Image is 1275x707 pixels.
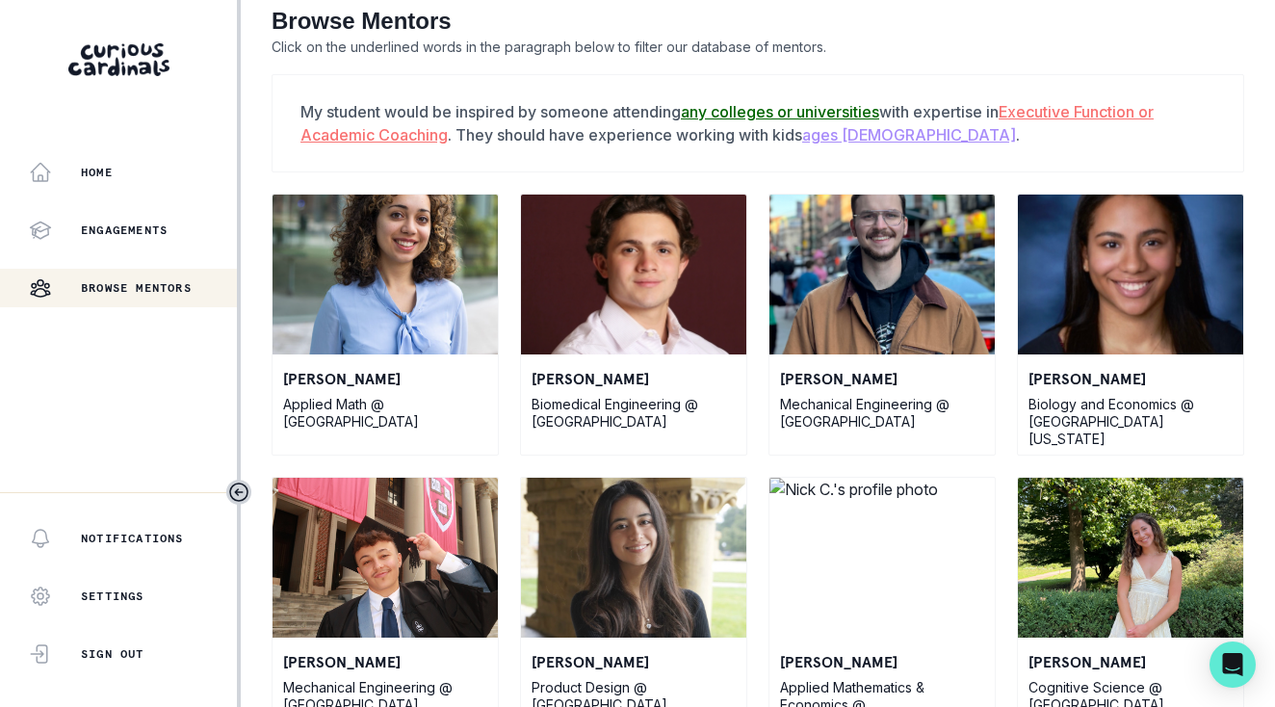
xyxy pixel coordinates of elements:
[81,589,144,604] p: Settings
[81,165,113,180] p: Home
[532,650,736,673] p: [PERSON_NAME]
[68,43,169,76] img: Curious Cardinals Logo
[272,36,1244,59] p: Click on the underlined words in the paragraph below to filter our database of mentors.
[81,531,184,546] p: Notifications
[769,195,995,354] img: Dylan S.'s profile photo
[273,478,498,638] img: Adrian B.'s profile photo
[1018,478,1243,638] img: Sydney W.'s profile photo
[81,646,144,662] p: Sign Out
[768,194,996,456] a: Dylan S.'s profile photo[PERSON_NAME]Mechanical Engineering @ [GEOGRAPHIC_DATA]
[1017,194,1244,456] a: Anna A.'s profile photo[PERSON_NAME]Biology and Economics @ [GEOGRAPHIC_DATA][US_STATE]
[681,102,879,121] u: any colleges or universities
[300,102,1154,144] u: Executive Function or Academic Coaching
[283,650,487,673] p: [PERSON_NAME]
[272,194,499,456] a: Victoria D.'s profile photo[PERSON_NAME]Applied Math @ [GEOGRAPHIC_DATA]
[81,280,192,296] p: Browse Mentors
[780,367,984,390] p: [PERSON_NAME]
[780,396,984,431] p: Mechanical Engineering @ [GEOGRAPHIC_DATA]
[780,650,984,673] p: [PERSON_NAME]
[1028,396,1233,448] p: Biology and Economics @ [GEOGRAPHIC_DATA][US_STATE]
[1210,642,1256,688] div: Open Intercom Messenger
[81,223,168,238] p: Engagements
[769,478,995,638] img: Nick C.'s profile photo
[1028,367,1233,390] p: [PERSON_NAME]
[1028,650,1233,673] p: [PERSON_NAME]
[283,396,487,431] p: Applied Math @ [GEOGRAPHIC_DATA]
[273,195,498,354] img: Victoria D.'s profile photo
[283,367,487,390] p: [PERSON_NAME]
[300,100,1215,146] p: My student would be inspired by someone attending with expertise in . They should have experience...
[802,125,1016,144] u: ages [DEMOGRAPHIC_DATA]
[1018,195,1243,354] img: Anna A.'s profile photo
[272,8,1244,36] h2: Browse Mentors
[226,480,251,505] button: Toggle sidebar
